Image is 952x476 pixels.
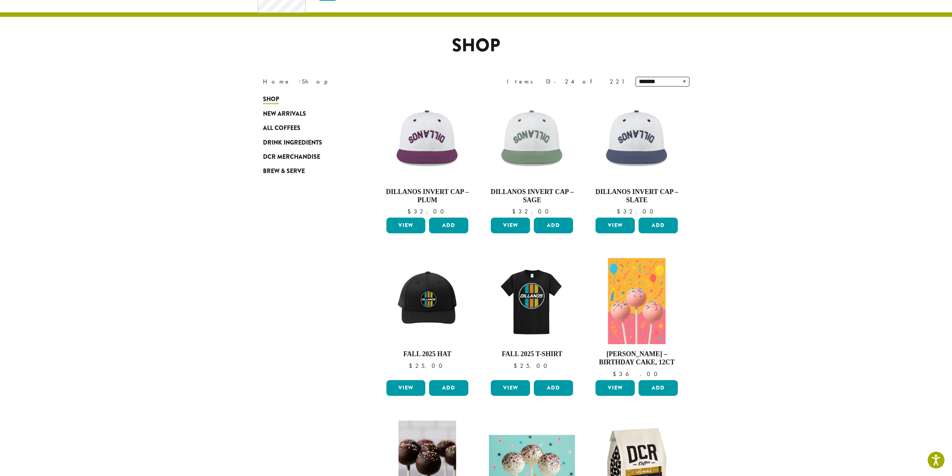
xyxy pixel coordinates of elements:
[299,75,301,86] span: ›
[263,78,291,85] a: Home
[407,207,447,215] bdi: 32.00
[263,107,353,121] a: New Arrivals
[429,380,468,396] button: Add
[489,188,575,204] h4: Dillanos Invert Cap – Sage
[263,152,320,162] span: DCR Merchandise
[386,380,426,396] a: View
[608,258,665,344] img: Birthday-Cake.png
[263,164,353,178] a: Brew & Serve
[491,218,530,233] a: View
[429,218,468,233] button: Add
[386,218,426,233] a: View
[263,135,353,149] a: Drink Ingredients
[617,207,657,215] bdi: 32.00
[263,77,465,86] nav: Breadcrumb
[409,362,415,370] span: $
[384,96,470,182] img: Backwards-Plumb-scaled.png
[407,207,414,215] span: $
[514,362,551,370] bdi: 25.00
[489,96,575,182] img: Backwards-Sage-scaled.png
[257,35,695,57] h1: Shop
[512,207,552,215] bdi: 32.00
[594,96,680,215] a: Dillanos Invert Cap – Slate $32.00
[263,167,305,176] span: Brew & Serve
[596,218,635,233] a: View
[489,96,575,215] a: Dillanos Invert Cap – Sage $32.00
[385,258,471,377] a: Fall 2025 Hat $25.00
[263,95,279,104] span: Shop
[534,218,573,233] button: Add
[594,96,680,182] img: Backwards-Blue-scaled.png
[639,218,678,233] button: Add
[594,350,680,366] h4: [PERSON_NAME] – Birthday Cake, 12ct
[639,380,678,396] button: Add
[491,380,530,396] a: View
[594,258,680,377] a: [PERSON_NAME] – Birthday Cake, 12ct $36.00
[489,258,575,344] img: DCR-Retro-Three-Strip-Circle-Tee-Fall-WEB-scaled.jpg
[263,124,300,133] span: All Coffees
[507,77,624,86] div: Items 13-24 of 221
[263,92,353,106] a: Shop
[613,370,661,378] bdi: 36.00
[512,207,518,215] span: $
[263,150,353,164] a: DCR Merchandise
[263,109,306,119] span: New Arrivals
[594,188,680,204] h4: Dillanos Invert Cap – Slate
[613,370,619,378] span: $
[385,350,471,358] h4: Fall 2025 Hat
[489,258,575,377] a: Fall 2025 T-Shirt $25.00
[384,258,470,344] img: DCR-Retro-Three-Strip-Circle-Patch-Trucker-Hat-Fall-WEB-scaled.jpg
[263,138,322,148] span: Drink Ingredients
[514,362,520,370] span: $
[263,121,353,135] a: All Coffees
[617,207,623,215] span: $
[534,380,573,396] button: Add
[596,380,635,396] a: View
[489,350,575,358] h4: Fall 2025 T-Shirt
[385,96,471,215] a: Dillanos Invert Cap – Plum $32.00
[385,188,471,204] h4: Dillanos Invert Cap – Plum
[409,362,446,370] bdi: 25.00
